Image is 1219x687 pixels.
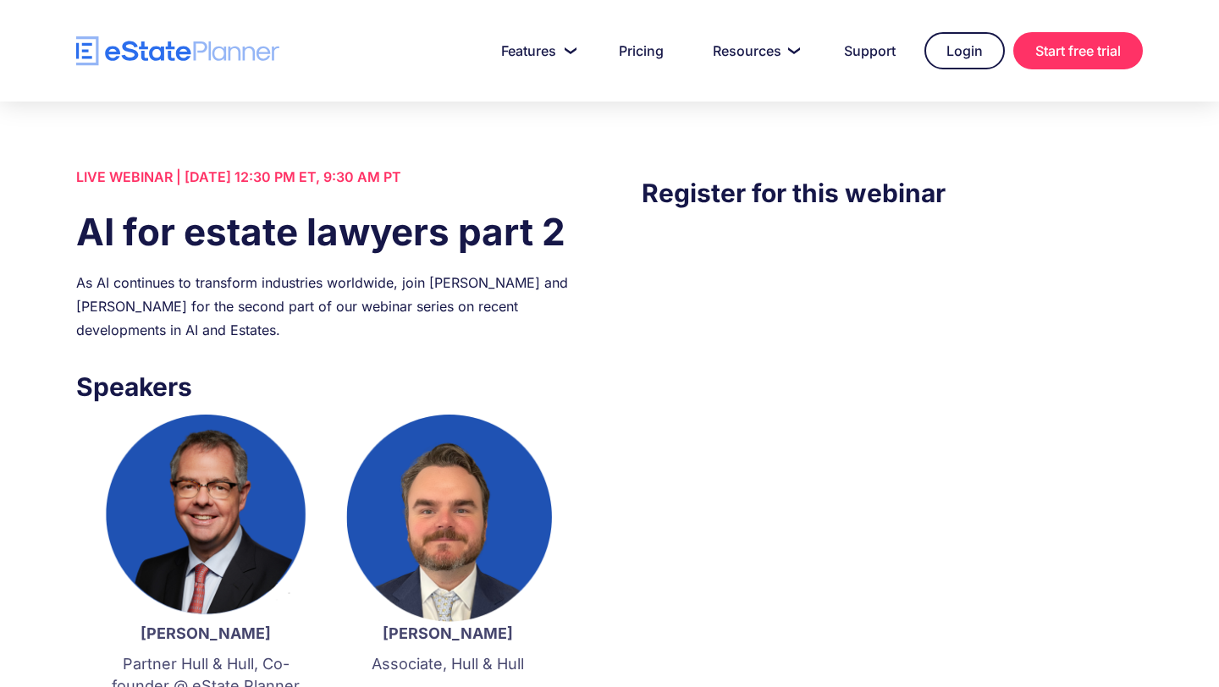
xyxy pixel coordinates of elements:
iframe: Form 0 [642,246,1143,534]
a: Pricing [598,34,684,68]
strong: [PERSON_NAME] [383,624,513,642]
div: LIVE WEBINAR | [DATE] 12:30 PM ET, 9:30 AM PT [76,165,577,189]
h3: Speakers [76,367,577,406]
div: As AI continues to transform industries worldwide, join [PERSON_NAME] and [PERSON_NAME] for the s... [76,271,577,342]
h3: Register for this webinar [642,173,1143,212]
strong: [PERSON_NAME] [141,624,271,642]
h1: AI for estate lawyers part 2 [76,206,577,258]
a: Features [481,34,590,68]
a: Support [824,34,916,68]
a: Login [924,32,1005,69]
a: home [76,36,279,66]
p: Associate, Hull & Hull [344,653,552,675]
a: Resources [692,34,815,68]
a: Start free trial [1013,32,1143,69]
